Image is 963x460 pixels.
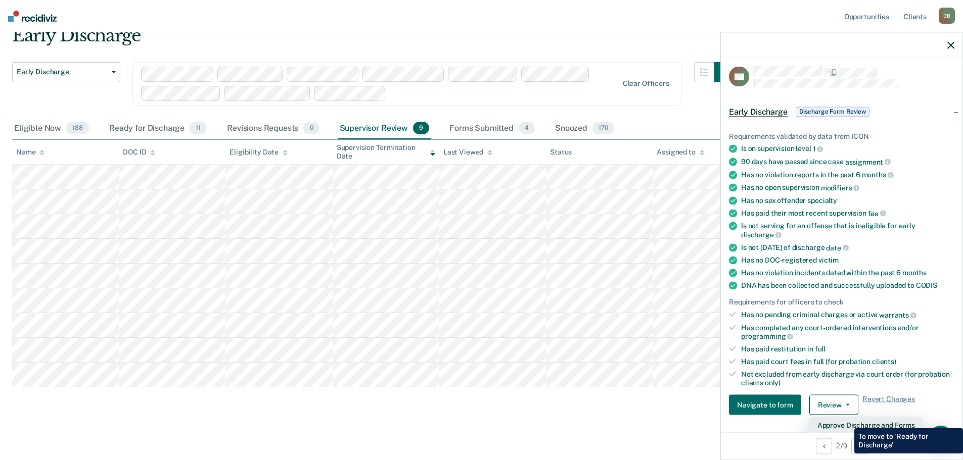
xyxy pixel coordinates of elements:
[862,171,894,179] span: months
[741,357,954,366] div: Has paid court fees in full (for probation
[17,68,108,76] span: Early Discharge
[447,118,537,140] div: Forms Submitted
[337,143,435,161] div: Supervision Termination Date
[765,378,781,386] span: only)
[729,395,805,415] a: Navigate to form link
[741,345,954,353] div: Has paid restitution in
[729,395,801,415] button: Navigate to form
[721,432,962,459] div: 2 / 9
[729,107,788,117] span: Early Discharge
[741,323,954,340] div: Has completed any court-ordered interventions and/or
[413,122,429,135] span: 9
[809,395,858,415] button: Review
[8,11,57,22] img: Recidiviz
[12,25,735,54] div: Early Discharge
[16,148,44,157] div: Name
[741,144,954,154] div: Is on supervision level
[816,438,832,454] button: Previous Opportunity
[623,79,669,88] div: Clear officers
[929,426,953,450] div: Open Intercom Messenger
[592,122,614,135] span: 170
[916,281,937,289] span: CODIS
[338,118,432,140] div: Supervisor Review
[721,95,962,128] div: Early DischargeDischarge Form Review
[741,222,954,239] div: Is not serving for an offense that is ineligible for early
[741,183,954,192] div: Has no open supervision
[862,395,915,415] span: Revert Changes
[741,230,782,238] span: discharge
[939,8,955,24] div: D B
[813,145,823,153] span: 1
[741,332,793,340] span: programming
[443,148,492,157] div: Last Viewed
[66,122,89,135] span: 188
[879,311,916,319] span: warrants
[741,370,954,387] div: Not excluded from early discharge via court order (for probation clients
[12,118,91,140] div: Eligible Now
[107,118,209,140] div: Ready for Discharge
[729,298,954,306] div: Requirements for officers to check
[657,148,704,157] div: Assigned to
[809,417,923,433] button: Approve Discharge and Forms
[821,183,860,191] span: modifiers
[741,209,954,218] div: Has paid their most recent supervision
[741,243,954,252] div: Is not [DATE] of discharge
[123,148,155,157] div: DOC ID
[807,196,837,204] span: specialty
[796,107,869,117] span: Discharge Form Review
[851,438,867,454] button: Next Opportunity
[815,345,826,353] span: full
[519,122,535,135] span: 4
[818,256,839,264] span: victim
[868,209,886,217] span: fee
[230,148,288,157] div: Eligibility Date
[741,281,954,290] div: DNA has been collected and successfully uploaded to
[550,148,572,157] div: Status
[190,122,207,135] span: 11
[553,118,616,140] div: Snoozed
[741,157,954,166] div: 90 days have passed since case
[872,357,896,365] span: clients)
[729,132,954,140] div: Requirements validated by data from ICON
[729,431,954,440] dt: Action Plans and Notes
[741,269,954,277] div: Has no violation incidents dated within the past 6
[225,118,321,140] div: Revisions Requests
[826,243,848,251] span: date
[741,196,954,205] div: Has no sex offender
[741,170,954,179] div: Has no violation reports in the past 6
[845,158,891,166] span: assignment
[741,256,954,265] div: Has no DOC-registered
[902,269,927,277] span: months
[303,122,319,135] span: 0
[741,311,954,320] div: Has no pending criminal charges or active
